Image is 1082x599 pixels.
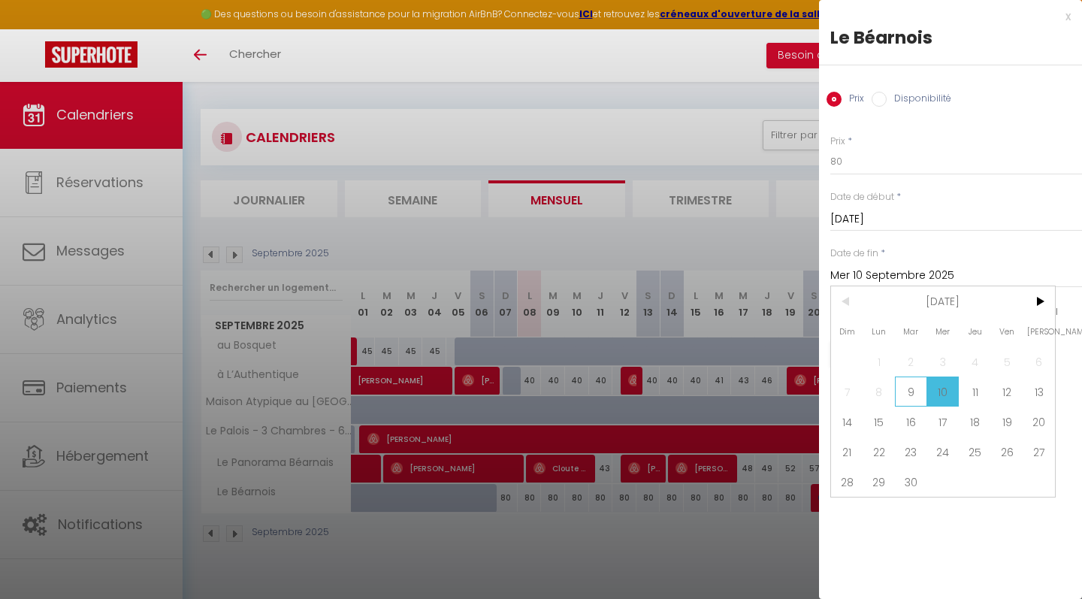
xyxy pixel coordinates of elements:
[959,437,991,467] span: 25
[927,316,960,346] span: Mer
[991,377,1023,407] span: 12
[991,346,1023,377] span: 5
[863,377,896,407] span: 8
[819,8,1071,26] div: x
[927,437,960,467] span: 24
[991,407,1023,437] span: 19
[830,190,894,204] label: Date de début
[831,286,863,316] span: <
[831,467,863,497] span: 28
[831,377,863,407] span: 7
[1023,316,1055,346] span: [PERSON_NAME]
[863,346,896,377] span: 1
[12,6,57,51] button: Ouvrir le widget de chat LiveChat
[830,135,845,149] label: Prix
[863,437,896,467] span: 22
[842,92,864,108] label: Prix
[830,26,1071,50] div: Le Béarnois
[863,467,896,497] span: 29
[927,346,960,377] span: 3
[959,316,991,346] span: Jeu
[887,92,951,108] label: Disponibilité
[1023,377,1055,407] span: 13
[895,467,927,497] span: 30
[927,377,960,407] span: 10
[895,346,927,377] span: 2
[927,407,960,437] span: 17
[830,247,878,261] label: Date de fin
[895,316,927,346] span: Mar
[1023,407,1055,437] span: 20
[1023,286,1055,316] span: >
[863,407,896,437] span: 15
[959,346,991,377] span: 4
[991,437,1023,467] span: 26
[863,286,1023,316] span: [DATE]
[1023,346,1055,377] span: 6
[959,407,991,437] span: 18
[831,437,863,467] span: 21
[895,437,927,467] span: 23
[895,407,927,437] span: 16
[895,377,927,407] span: 9
[1023,437,1055,467] span: 27
[959,377,991,407] span: 11
[831,316,863,346] span: Dim
[991,316,1023,346] span: Ven
[863,316,896,346] span: Lun
[831,407,863,437] span: 14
